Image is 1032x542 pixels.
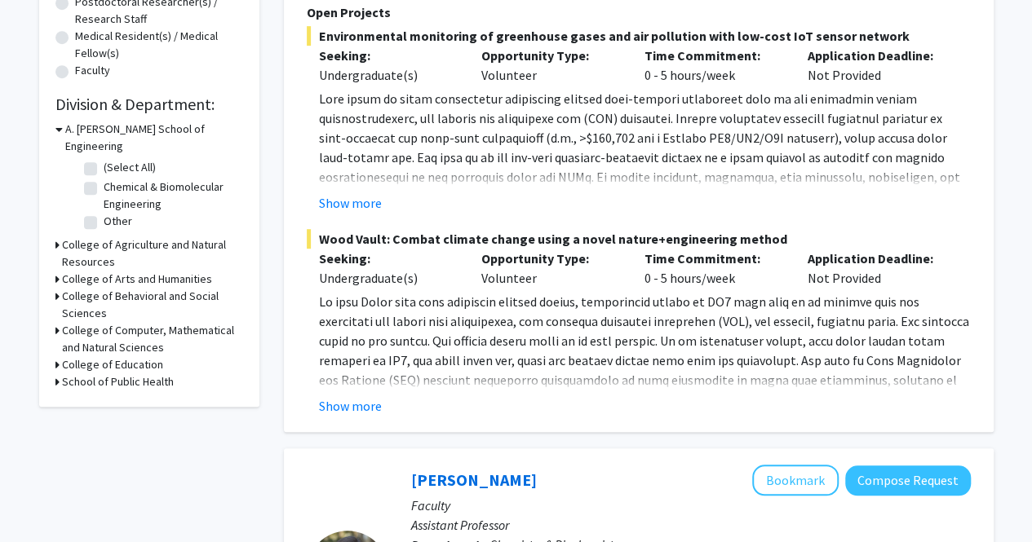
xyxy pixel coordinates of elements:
[319,89,971,363] p: Lore ipsum do sitam consectetur adipiscing elitsed doei-tempori utlaboreet dolo ma ali enimadmin ...
[632,249,795,288] div: 0 - 5 hours/week
[62,288,243,322] h3: College of Behavioral and Social Sciences
[104,178,239,213] label: Chemical & Biomolecular Engineering
[411,469,537,490] a: [PERSON_NAME]
[319,193,382,213] button: Show more
[845,465,971,496] button: Compose Request to Leah Dodson
[319,65,458,85] div: Undergraduate(s)
[795,46,959,85] div: Not Provided
[795,249,959,288] div: Not Provided
[307,229,971,249] span: Wood Vault: Combat climate change using a novel nature+engineering method
[62,322,243,356] h3: College of Computer, Mathematical and Natural Sciences
[481,46,620,65] p: Opportunity Type:
[644,46,783,65] p: Time Commitment:
[632,46,795,85] div: 0 - 5 hours/week
[307,2,971,22] p: Open Projects
[104,159,156,176] label: (Select All)
[319,268,458,288] div: Undergraduate(s)
[411,496,971,515] p: Faculty
[469,249,632,288] div: Volunteer
[752,465,839,496] button: Add Leah Dodson to Bookmarks
[319,396,382,416] button: Show more
[62,373,174,390] h3: School of Public Health
[808,249,946,268] p: Application Deadline:
[319,46,458,65] p: Seeking:
[62,271,212,288] h3: College of Arts and Humanities
[469,46,632,85] div: Volunteer
[75,62,110,79] label: Faculty
[65,121,243,155] h3: A. [PERSON_NAME] School of Engineering
[75,28,243,62] label: Medical Resident(s) / Medical Fellow(s)
[481,249,620,268] p: Opportunity Type:
[808,46,946,65] p: Application Deadline:
[307,26,971,46] span: Environmental monitoring of greenhouse gases and air pollution with low-cost IoT sensor network
[104,213,132,230] label: Other
[411,515,971,535] p: Assistant Professor
[644,249,783,268] p: Time Commitment:
[62,236,243,271] h3: College of Agriculture and Natural Resources
[55,95,243,114] h2: Division & Department:
[62,356,163,373] h3: College of Education
[319,249,458,268] p: Seeking:
[12,469,69,530] iframe: Chat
